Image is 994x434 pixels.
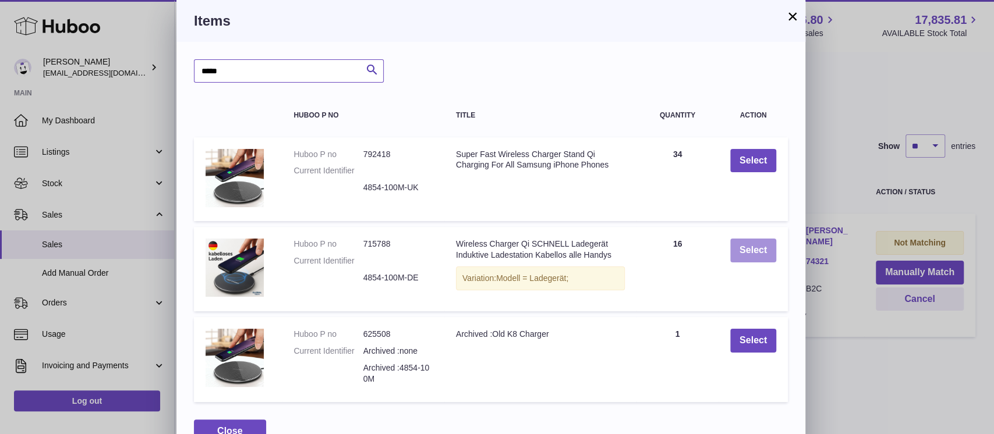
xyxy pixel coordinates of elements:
dd: 792418 [363,149,433,160]
th: Quantity [636,100,719,131]
dd: 4854-100M-DE [363,272,433,283]
button: × [786,9,800,23]
dt: Huboo P no [293,329,363,340]
button: Select [730,149,776,173]
dd: 625508 [363,329,433,340]
button: Select [730,239,776,262]
td: 34 [636,137,719,222]
th: Huboo P no [282,100,444,131]
th: Title [444,100,636,131]
dd: Archived :none [363,346,433,357]
dt: Current Identifier [293,255,363,266]
h3: Items [194,12,788,30]
img: Wireless Charger Qi SCHNELL Ladegerät Induktive Ladestation Kabellos alle Handys [206,239,264,297]
th: Action [719,100,788,131]
dt: Current Identifier [293,346,363,357]
td: 1 [636,317,719,402]
span: Modell = Ladegerät; [496,273,568,283]
dt: Huboo P no [293,149,363,160]
dt: Huboo P no [293,239,363,250]
button: Select [730,329,776,353]
div: Super Fast Wireless Charger Stand Qi Charging For All Samsung iPhone Phones [456,149,625,171]
dd: Archived :4854-100M [363,362,433,385]
div: Variation: [456,266,625,290]
dd: 715788 [363,239,433,250]
dt: Current Identifier [293,165,363,176]
td: 16 [636,227,719,311]
dd: 4854-100M-UK [363,182,433,193]
img: Archived :Old K8 Charger [206,329,264,387]
div: Archived :Old K8 Charger [456,329,625,340]
div: Wireless Charger Qi SCHNELL Ladegerät Induktive Ladestation Kabellos alle Handys [456,239,625,261]
img: Super Fast Wireless Charger Stand Qi Charging For All Samsung iPhone Phones [206,149,264,207]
